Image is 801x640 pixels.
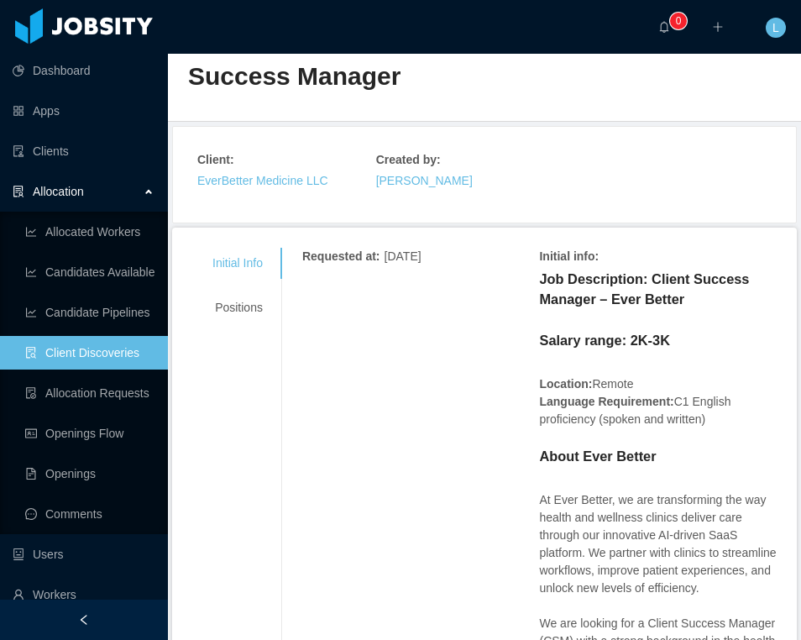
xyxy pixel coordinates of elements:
div: Positions [192,292,283,323]
a: [PERSON_NAME] [376,174,473,187]
a: icon: auditClients [13,134,154,168]
a: EverBetter Medicine LLC [197,174,328,187]
strong: Language Requirement: [539,395,673,408]
a: icon: file-doneAllocation Requests [25,376,154,410]
a: icon: pie-chartDashboard [13,54,154,87]
p: At Ever Better, we are transforming the way health and wellness clinics deliver care through our ... [539,491,777,597]
a: icon: line-chartCandidate Pipelines [25,296,154,329]
i: icon: bell [658,21,670,33]
span: [DATE] [385,249,421,263]
i: icon: plus [712,21,724,33]
a: icon: messageComments [25,497,154,531]
span: L [772,18,779,38]
strong: Created by : [376,153,441,166]
strong: Location: [539,377,592,391]
div: Initial Info [192,248,283,279]
a: icon: robotUsers [13,538,154,571]
sup: 0 [670,13,687,29]
span: Allocation [33,185,84,198]
a: icon: userWorkers [13,578,154,611]
strong: Requested at : [302,249,380,263]
strong: About Ever Better [539,449,656,464]
strong: Salary range: 2K-3K [539,333,669,348]
a: icon: appstoreApps [13,94,154,128]
a: icon: file-textOpenings [25,457,154,490]
strong: Client : [197,153,234,166]
strong: Job Description: Client Success Manager – Ever Better [539,271,749,307]
a: icon: line-chartAllocated Workers [25,215,154,249]
a: icon: file-searchClient Discoveries [25,336,154,370]
i: icon: solution [13,186,24,197]
strong: Initial info : [539,249,599,263]
a: icon: line-chartCandidates Available [25,255,154,289]
a: icon: idcardOpenings Flow [25,417,154,450]
p: Remote C1 English proficiency (spoken and written) [539,375,777,428]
